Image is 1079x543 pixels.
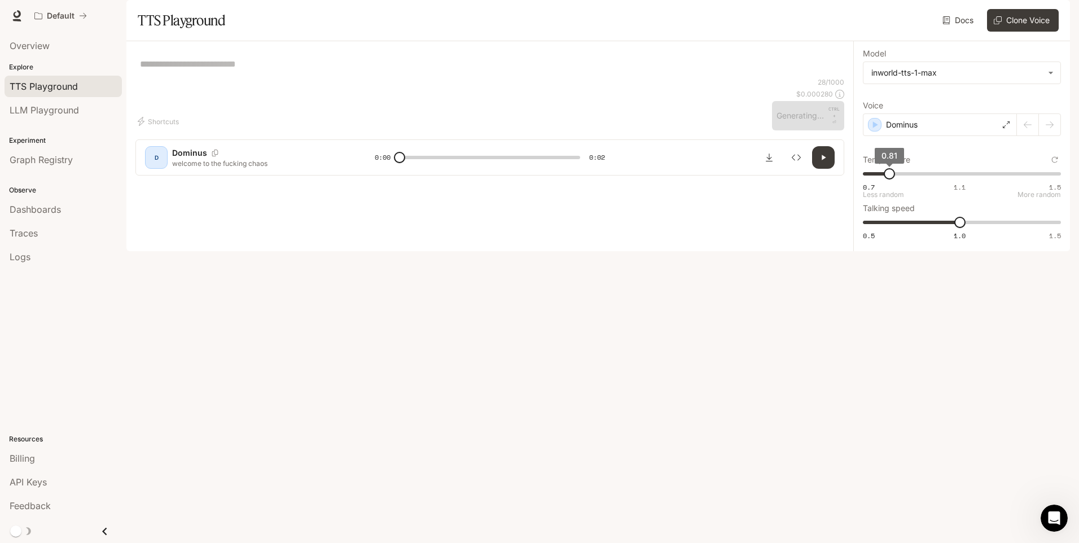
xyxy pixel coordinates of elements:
p: Dominus [886,119,918,130]
span: 0.7 [863,182,875,192]
p: Voice [863,102,883,110]
p: Model [863,50,886,58]
p: 28 / 1000 [818,77,844,87]
div: D [147,148,165,167]
p: Talking speed [863,204,915,212]
p: Temperature [863,156,910,164]
span: 1.1 [954,182,966,192]
div: inworld-tts-1-max [863,62,1060,84]
p: Dominus [172,147,207,159]
span: 0:00 [375,152,391,163]
p: $ 0.000280 [796,89,833,99]
p: welcome to the fucking chaos [172,159,348,168]
p: More random [1017,191,1061,198]
h1: TTS Playground [138,9,225,32]
button: Download audio [758,146,780,169]
p: Less random [863,191,904,198]
button: All workspaces [29,5,92,27]
button: Clone Voice [987,9,1059,32]
iframe: Intercom live chat [1041,505,1068,532]
span: 0.5 [863,231,875,240]
span: 1.5 [1049,182,1061,192]
span: 1.5 [1049,231,1061,240]
div: inworld-tts-1-max [871,67,1042,78]
span: 0.81 [881,151,897,160]
span: 1.0 [954,231,966,240]
button: Copy Voice ID [207,150,223,156]
a: Docs [940,9,978,32]
p: Default [47,11,74,21]
button: Reset to default [1049,154,1061,166]
button: Inspect [785,146,808,169]
span: 0:02 [589,152,605,163]
button: Shortcuts [135,112,183,130]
